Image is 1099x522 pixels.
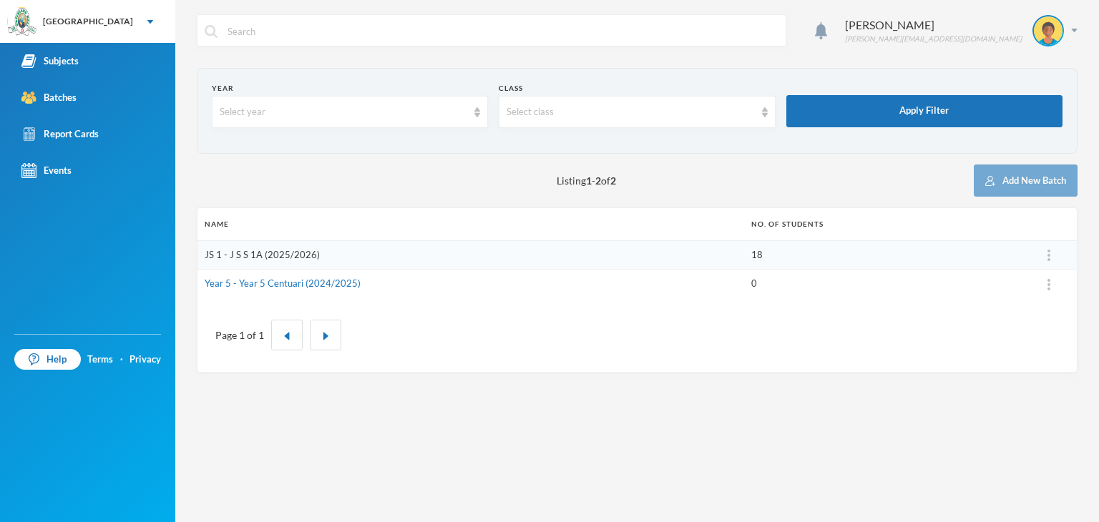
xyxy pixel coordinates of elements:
button: Apply Filter [786,95,1063,127]
a: JS 1 - J S S 1A (2025/2026) [205,249,320,260]
div: Year [212,83,488,94]
img: search [205,25,218,38]
img: STUDENT [1034,16,1063,45]
div: · [120,353,123,367]
div: Select class [507,105,754,119]
b: 2 [610,174,616,187]
div: [PERSON_NAME][EMAIL_ADDRESS][DOMAIN_NAME] [845,34,1022,44]
b: 2 [595,174,601,187]
td: 18 [744,240,1022,270]
input: Search [226,15,778,47]
div: Class [499,83,775,94]
a: Privacy [130,353,161,367]
img: ... [1047,250,1050,261]
div: Batches [21,90,77,105]
a: Help [14,349,81,370]
div: Subjects [21,54,79,69]
img: ... [1047,279,1050,290]
td: 0 [744,270,1022,298]
a: Terms [87,353,113,367]
div: Events [21,163,72,178]
div: Report Cards [21,127,99,142]
th: Name [197,208,744,240]
div: Select year [220,105,467,119]
b: 1 [586,174,592,187]
div: Page 1 of 1 [215,328,264,343]
div: [GEOGRAPHIC_DATA] [43,15,133,28]
th: No. of students [744,208,1022,240]
a: Year 5 - Year 5 Centuari (2024/2025) [205,277,361,289]
div: [PERSON_NAME] [845,16,1022,34]
img: logo [8,8,36,36]
span: Listing - of [557,173,616,188]
button: Add New Batch [974,164,1078,197]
